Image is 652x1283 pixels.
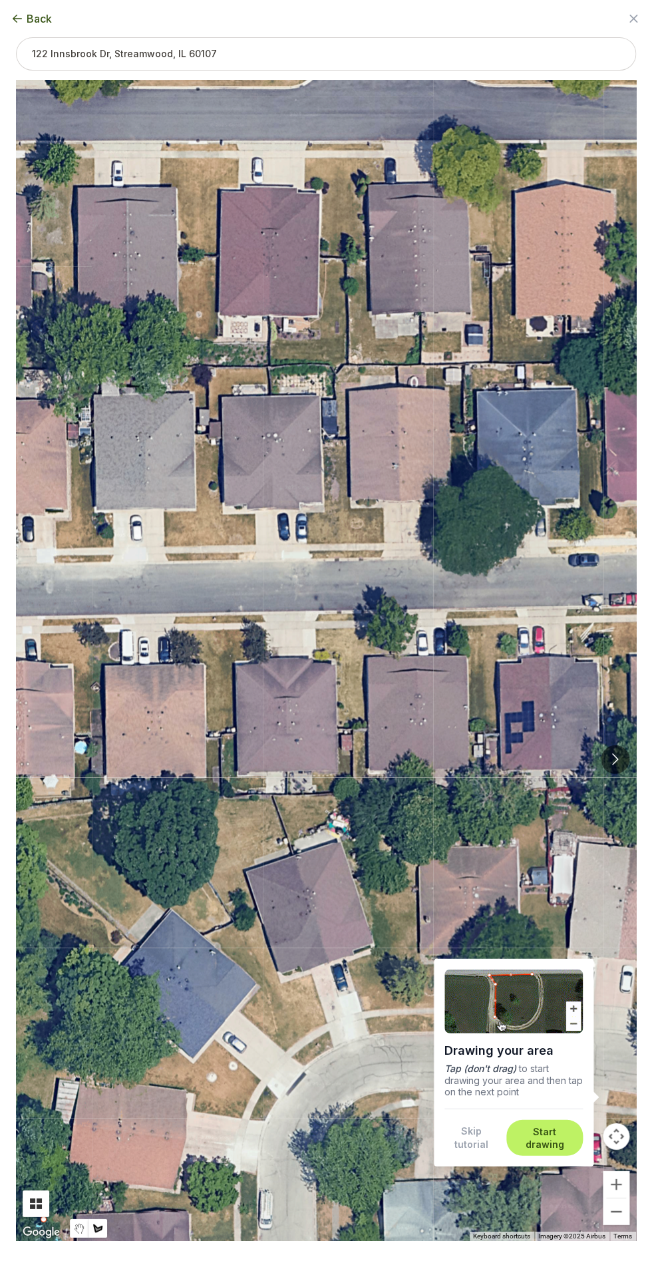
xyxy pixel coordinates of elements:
[514,1125,575,1151] button: Start drawing
[23,1190,49,1216] button: Tilt map
[603,1123,629,1149] button: Map camera controls
[473,1231,530,1240] button: Keyboard shortcuts
[444,1062,583,1097] p: to start drawing your area and then tap on the next point
[444,1062,516,1073] strong: Tap (don't drag)
[19,1223,63,1240] a: Open this area in Google Maps (opens a new window)
[613,1232,632,1239] a: Terms
[444,1038,583,1062] h1: Drawing your area
[70,1218,88,1237] button: Stop drawing
[27,11,52,27] span: Back
[601,745,629,773] button: Go to next slide
[444,969,583,1033] img: Demo of outlining an editing a lawn area
[16,37,636,71] input: 122 Innsbrook Dr, Streamwood, IL 60107
[88,1218,107,1237] button: Draw a shape
[603,1198,629,1224] button: Zoom out
[603,1171,629,1197] button: Zoom in
[11,11,52,27] button: Back
[19,1223,63,1240] img: Google
[444,1124,498,1151] button: Skip tutorial
[538,1232,605,1239] span: Imagery ©2025 Airbus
